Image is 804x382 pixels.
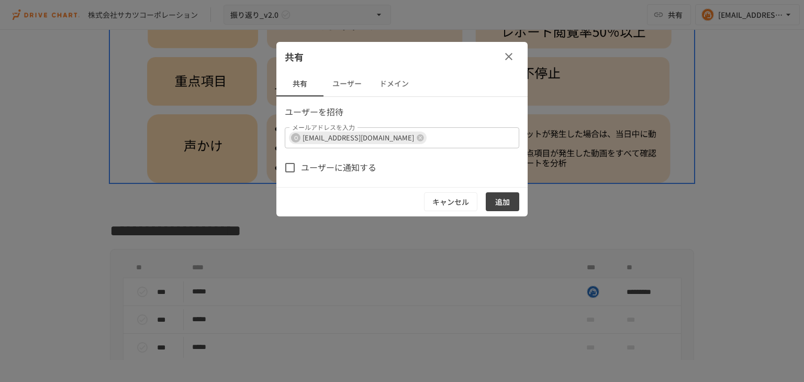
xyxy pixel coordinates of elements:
[298,132,418,144] span: [EMAIL_ADDRESS][DOMAIN_NAME]
[323,71,371,96] button: ユーザー
[291,133,300,143] div: O
[289,132,427,144] div: O[EMAIL_ADDRESS][DOMAIN_NAME]
[371,71,418,96] button: ドメイン
[424,192,477,212] button: キャンセル
[285,105,519,119] p: ユーザーを招待
[276,42,528,71] div: 共有
[301,161,376,174] span: ユーザーに通知する
[486,192,519,212] button: 追加
[292,123,355,132] label: メールアドレスを入力
[276,71,323,96] button: 共有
